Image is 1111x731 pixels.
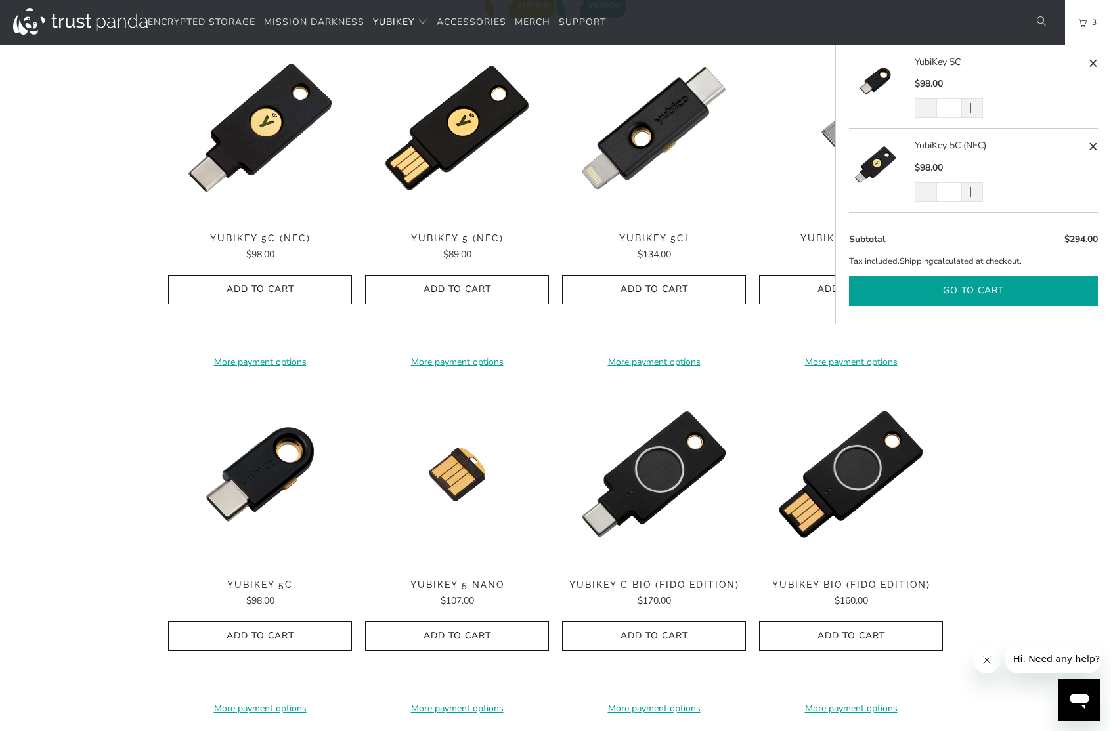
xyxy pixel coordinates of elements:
[168,233,352,262] a: YubiKey 5C (NFC) $98.00
[365,233,549,244] span: YubiKey 5 (NFC)
[373,7,428,38] summary: YubiKey
[515,7,550,38] a: Merch
[773,284,929,295] span: Add to Cart
[562,383,746,566] img: YubiKey C Bio (FIDO Edition) - Trust Panda
[759,36,943,220] img: YubiKey 5C Nano - Trust Panda
[562,383,746,566] a: YubiKey C Bio (FIDO Edition) - Trust Panda YubiKey C Bio (FIDO Edition) - Trust Panda
[148,16,255,28] span: Encrypted Storage
[441,595,474,607] span: $107.00
[168,355,352,369] a: More payment options
[168,233,352,244] span: YubiKey 5C (NFC)
[264,16,364,28] span: Mission Darkness
[759,383,943,566] img: YubiKey Bio (FIDO Edition) - Trust Panda
[246,248,274,261] span: $98.00
[182,284,338,295] span: Add to Cart
[365,383,549,566] a: YubiKey 5 Nano - Trust Panda YubiKey 5 Nano - Trust Panda
[148,7,606,38] nav: Translation missing: en.navigation.header.main_nav
[759,233,943,262] a: YubiKey 5C Nano $116.00
[559,7,606,38] a: Support
[1064,233,1098,245] span: $294.00
[915,55,1085,70] a: YubiKey 5C
[365,621,549,651] button: Add to Cart
[835,248,868,261] span: $116.00
[759,383,943,566] a: YubiKey Bio (FIDO Edition) - Trust Panda YubiKey Bio (FIDO Edition) - Trust Panda
[562,36,746,220] a: YubiKey 5Ci - Trust Panda YubiKey 5Ci - Trust Panda
[373,16,414,28] span: YubiKey
[576,284,732,295] span: Add to Cart
[168,621,352,651] button: Add to Cart
[365,579,549,591] span: YubiKey 5 Nano
[900,255,934,268] a: Shipping
[759,233,943,244] span: YubiKey 5C Nano
[849,138,915,201] a: YubiKey 5C (NFC)
[759,579,943,591] span: YubiKey Bio (FIDO Edition)
[365,36,549,220] img: YubiKey 5 (NFC) - Trust Panda
[437,7,506,38] a: Accessories
[1058,679,1100,721] iframe: Button to launch messaging window
[759,36,943,220] a: YubiKey 5C Nano - Trust Panda YubiKey 5C Nano - Trust Panda
[915,138,1085,153] a: YubiKey 5C (NFC)
[849,233,885,245] span: Subtotal
[168,383,352,566] img: YubiKey 5C - Trust Panda
[13,8,148,35] img: Trust Panda Australia
[974,647,1000,673] iframe: Close message
[168,579,352,591] span: YubiKey 5C
[168,36,352,220] a: YubiKey 5C (NFC) - Trust Panda YubiKey 5C (NFC) - Trust Panda
[365,701,549,716] a: More payment options
[365,36,549,220] a: YubiKey 5 (NFC) - Trust Panda YubiKey 5 (NFC) - Trust Panda
[562,355,746,369] a: More payment options
[562,579,746,608] a: YubiKey C Bio (FIDO Edition) $170.00
[365,383,549,566] img: YubiKey 5 Nano - Trust Panda
[562,701,746,716] a: More payment options
[264,7,364,38] a: Mission Darkness
[168,383,352,566] a: YubiKey 5C - Trust Panda YubiKey 5C - Trust Panda
[1087,15,1097,30] span: 3
[246,595,274,607] span: $98.00
[576,631,732,642] span: Add to Cart
[562,275,746,304] button: Add to Cart
[168,701,352,716] a: More payment options
[915,161,943,174] span: $98.00
[759,621,943,651] button: Add to Cart
[365,275,549,304] button: Add to Cart
[515,16,550,28] span: Merch
[759,701,943,716] a: More payment options
[365,579,549,608] a: YubiKey 5 Nano $107.00
[759,355,943,369] a: More payment options
[562,621,746,651] button: Add to Cart
[562,36,746,220] img: YubiKey 5Ci - Trust Panda
[168,275,352,304] button: Add to Cart
[365,355,549,369] a: More payment options
[849,255,1098,268] p: Tax included. calculated at checkout.
[1005,644,1100,673] iframe: Message from company
[562,579,746,591] span: YubiKey C Bio (FIDO Edition)
[562,233,746,262] a: YubiKey 5Ci $134.00
[168,579,352,608] a: YubiKey 5C $98.00
[638,248,671,261] span: $134.00
[849,55,902,108] img: YubiKey 5C
[182,631,338,642] span: Add to Cart
[849,55,915,118] a: YubiKey 5C
[365,233,549,262] a: YubiKey 5 (NFC) $89.00
[148,7,255,38] a: Encrypted Storage
[168,36,352,220] img: YubiKey 5C (NFC) - Trust Panda
[379,631,535,642] span: Add to Cart
[437,16,506,28] span: Accessories
[759,579,943,608] a: YubiKey Bio (FIDO Edition) $160.00
[562,233,746,244] span: YubiKey 5Ci
[835,595,868,607] span: $160.00
[379,284,535,295] span: Add to Cart
[759,275,943,304] button: Add to Cart
[915,77,943,90] span: $98.00
[638,595,671,607] span: $170.00
[849,276,1098,306] button: Go to cart
[443,248,471,261] span: $89.00
[773,631,929,642] span: Add to Cart
[559,16,606,28] span: Support
[849,138,902,191] img: YubiKey 5C (NFC)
